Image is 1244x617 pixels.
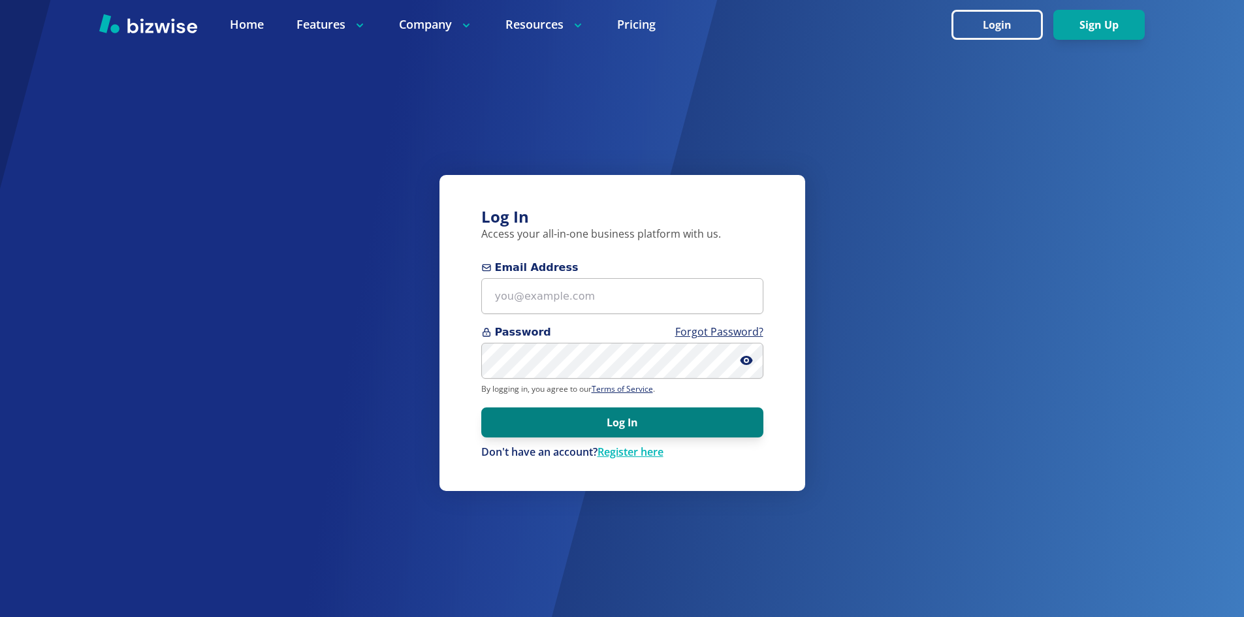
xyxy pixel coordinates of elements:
span: Email Address [481,260,763,276]
button: Login [951,10,1043,40]
input: you@example.com [481,278,763,314]
p: Access your all-in-one business platform with us. [481,227,763,242]
p: Features [296,16,366,33]
h3: Log In [481,206,763,228]
a: Home [230,16,264,33]
button: Sign Up [1053,10,1145,40]
a: Pricing [617,16,656,33]
p: By logging in, you agree to our . [481,384,763,394]
p: Company [399,16,473,33]
button: Log In [481,407,763,437]
img: Bizwise Logo [99,14,197,33]
p: Don't have an account? [481,445,763,460]
a: Terms of Service [592,383,653,394]
a: Sign Up [1053,19,1145,31]
span: Password [481,324,763,340]
a: Register here [598,445,663,459]
a: Login [951,19,1053,31]
a: Forgot Password? [675,324,763,339]
div: Don't have an account?Register here [481,445,763,460]
p: Resources [505,16,584,33]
